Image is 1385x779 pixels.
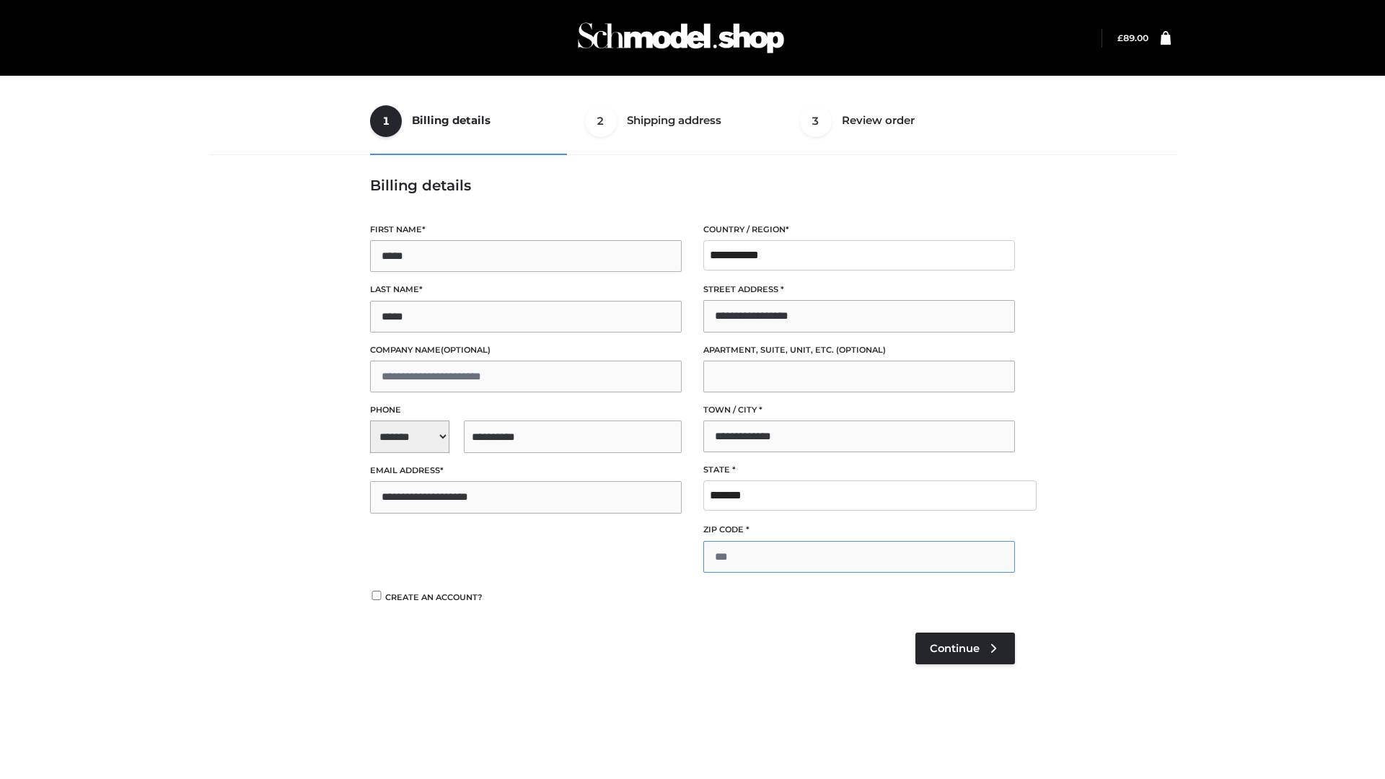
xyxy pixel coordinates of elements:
label: Phone [370,403,682,417]
span: (optional) [836,345,886,355]
label: Town / City [703,403,1015,417]
label: Country / Region [703,223,1015,237]
span: £ [1117,32,1123,43]
label: Apartment, suite, unit, etc. [703,343,1015,357]
label: First name [370,223,682,237]
h3: Billing details [370,177,1015,194]
a: £89.00 [1117,32,1148,43]
label: Street address [703,283,1015,296]
label: Email address [370,464,682,477]
span: Create an account? [385,592,483,602]
bdi: 89.00 [1117,32,1148,43]
label: ZIP Code [703,523,1015,537]
input: Create an account? [370,591,383,600]
span: (optional) [441,345,491,355]
img: Schmodel Admin 964 [573,9,789,66]
label: State [703,463,1015,477]
label: Company name [370,343,682,357]
a: Continue [915,633,1015,664]
label: Last name [370,283,682,296]
span: Continue [930,642,980,655]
